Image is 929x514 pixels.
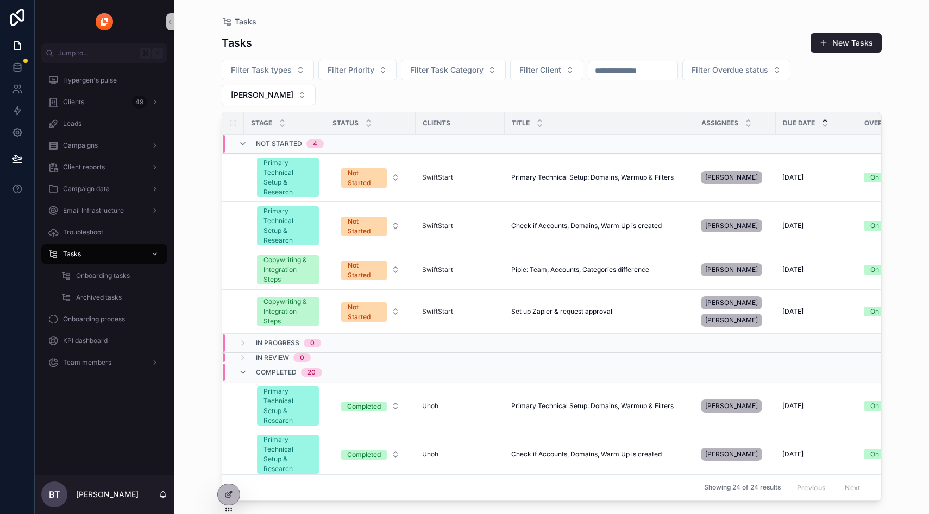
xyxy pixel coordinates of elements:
[76,271,130,280] span: Onboarding tasks
[782,307,804,316] span: [DATE]
[705,265,758,274] span: [PERSON_NAME]
[63,337,108,345] span: KPI dashboard
[132,96,147,109] div: 49
[705,316,758,325] span: [PERSON_NAME]
[63,119,81,128] span: Leads
[332,211,409,240] button: Select Button
[310,339,315,347] div: 0
[422,173,453,182] a: SwiftStart
[870,401,894,411] div: On time
[63,250,81,258] span: Tasks
[511,265,649,274] span: Piple: Team, Accounts, Categories difference
[422,221,453,230] a: SwiftStart
[511,402,688,410] a: Primary Technical Setup: Domains, Warmup & Filters
[251,119,272,128] span: Stage
[332,445,409,464] button: Select Button
[257,158,319,197] a: Primary Technical Setup & Research
[422,307,453,316] a: SwiftStart
[318,60,397,80] button: Select Button
[41,179,167,199] a: Campaign data
[701,217,769,234] a: [PERSON_NAME]
[222,16,256,27] a: Tasks
[63,163,105,172] span: Client reports
[41,92,167,112] a: Clients49
[511,221,688,230] a: Check if Accounts, Domains, Warm Up is created
[257,255,319,284] a: Copywriting & Integration Steps
[231,90,293,100] span: [PERSON_NAME]
[307,368,316,377] div: 20
[332,119,359,128] span: Status
[41,71,167,90] a: Hypergen's pulse
[422,402,438,410] span: Uhoh
[511,450,662,459] span: Check if Accounts, Domains, Warm Up is created
[63,228,103,237] span: Troubleshoot
[54,288,167,307] a: Archived tasks
[222,85,316,105] button: Select Button
[76,489,139,500] p: [PERSON_NAME]
[49,488,60,501] span: BT
[263,386,312,426] div: Primary Technical Setup & Research
[422,402,498,410] a: Uhoh
[782,173,804,182] span: [DATE]
[63,98,84,106] span: Clients
[63,206,124,215] span: Email Infrastructure
[153,49,162,58] span: K
[332,396,409,416] button: Select Button
[332,396,409,416] a: Select Button
[692,65,768,75] span: Filter Overdue status
[705,173,758,182] span: [PERSON_NAME]
[701,169,769,186] a: [PERSON_NAME]
[41,114,167,134] a: Leads
[782,221,804,230] span: [DATE]
[782,173,851,182] a: [DATE]
[76,293,122,302] span: Archived tasks
[41,43,167,63] button: Jump to...K
[63,358,111,367] span: Team members
[257,206,319,245] a: Primary Technical Setup & Research
[96,13,113,30] img: App logo
[332,444,409,465] a: Select Button
[231,65,292,75] span: Filter Task types
[401,60,506,80] button: Select Button
[422,265,498,274] a: SwiftStart
[701,261,769,278] a: [PERSON_NAME]
[705,402,758,410] span: [PERSON_NAME]
[41,223,167,242] a: Troubleshoot
[705,450,758,459] span: [PERSON_NAME]
[332,255,409,284] button: Select Button
[511,307,612,316] span: Set up Zapier & request approval
[782,450,851,459] a: [DATE]
[328,65,374,75] span: Filter Priority
[511,173,688,182] a: Primary Technical Setup: Domains, Warmup & Filters
[422,173,498,182] a: SwiftStart
[263,158,312,197] div: Primary Technical Setup & Research
[782,402,804,410] span: [DATE]
[256,353,289,362] span: In Review
[511,265,688,274] a: Piple: Team, Accounts, Categories difference
[701,397,769,415] a: [PERSON_NAME]
[782,265,804,274] span: [DATE]
[222,35,252,50] h1: Tasks
[410,65,484,75] span: Filter Task Category
[348,302,380,322] div: Not Started
[54,266,167,285] a: Onboarding tasks
[257,386,319,426] a: Primary Technical Setup & Research
[41,201,167,220] a: Email Infrastructure
[422,307,498,316] a: SwiftStart
[263,435,312,474] div: Primary Technical Setup & Research
[348,261,380,280] div: Not Started
[782,450,804,459] span: [DATE]
[682,60,790,80] button: Select Button
[63,315,125,323] span: Onboarding process
[870,449,894,459] div: On time
[347,402,381,411] div: Completed
[263,297,312,326] div: Copywriting & Integration Steps
[422,265,453,274] a: SwiftStart
[332,163,409,192] button: Select Button
[811,33,882,53] button: New Tasks
[256,339,299,347] span: In Progress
